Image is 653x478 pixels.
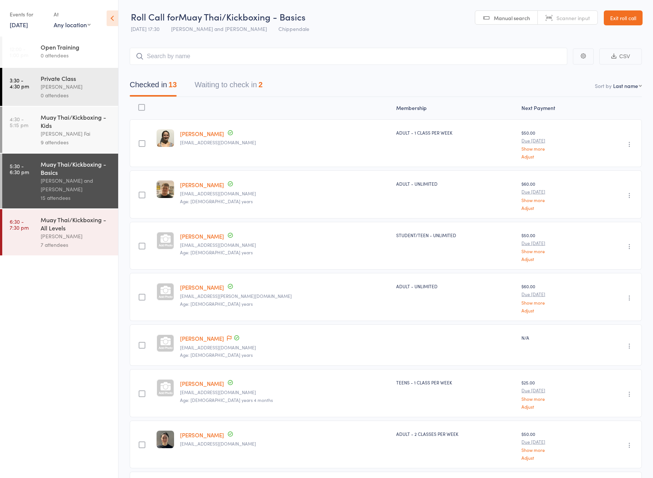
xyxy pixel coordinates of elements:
[41,91,112,100] div: 0 attendees
[180,130,224,138] a: [PERSON_NAME]
[604,10,643,25] a: Exit roll call
[10,8,46,21] div: Events for
[2,68,118,106] a: 3:30 -4:30 pmPrivate Class[PERSON_NAME]0 attendees
[180,334,224,342] a: [PERSON_NAME]
[130,77,177,97] button: Checked in13
[258,81,262,89] div: 2
[180,293,390,299] small: will.coulson@hotmail.co.uk
[521,240,589,246] small: Due [DATE]
[41,216,112,232] div: Muay Thai/Kickboxing - All Levels
[521,249,589,254] a: Show more
[180,390,390,395] small: celine.kurniadjaja.28@gmail.com
[41,232,112,240] div: [PERSON_NAME]
[393,100,518,116] div: Membership
[180,181,224,189] a: [PERSON_NAME]
[41,176,112,194] div: [PERSON_NAME] and [PERSON_NAME]
[54,21,91,29] div: Any location
[521,257,589,261] a: Adjust
[521,439,589,444] small: Due [DATE]
[41,74,112,82] div: Private Class
[521,388,589,393] small: Due [DATE]
[396,379,515,386] div: TEENS - 1 CLASS PER WEEK
[521,447,589,452] a: Show more
[494,14,530,22] span: Manual search
[41,194,112,202] div: 15 attendees
[168,81,177,89] div: 13
[2,37,118,67] a: 12:00 -1:00 pmOpen Training0 attendees
[41,113,112,129] div: Muay Thai/Kickboxing - Kids
[521,154,589,159] a: Adjust
[521,308,589,313] a: Adjust
[521,300,589,305] a: Show more
[10,21,28,29] a: [DATE]
[180,249,253,255] span: Age: [DEMOGRAPHIC_DATA] years
[157,180,174,198] img: image1754900063.png
[521,404,589,409] a: Adjust
[10,163,29,175] time: 5:30 - 6:30 pm
[521,205,589,210] a: Adjust
[179,10,306,23] span: Muay Thai/Kickboxing - Basics
[180,283,224,291] a: [PERSON_NAME]
[180,232,224,240] a: [PERSON_NAME]
[521,198,589,202] a: Show more
[278,25,309,32] span: Chippendale
[41,240,112,249] div: 7 attendees
[41,160,112,176] div: Muay Thai/Kickboxing - Basics
[131,25,160,32] span: [DATE] 17:30
[10,46,28,58] time: 12:00 - 1:00 pm
[2,107,118,153] a: 4:30 -5:15 pmMuay Thai/Kickboxing - Kids[PERSON_NAME] Fai9 attendees
[180,140,390,145] small: susiagupala112@hotmail.com
[131,10,179,23] span: Roll Call for
[180,191,390,196] small: harrisonbastian@live.fr
[41,43,112,51] div: Open Training
[521,283,589,312] div: $60.00
[595,82,612,89] label: Sort by
[518,100,592,116] div: Next Payment
[396,431,515,437] div: ADULT - 2 CLASSES PER WEEK
[180,198,253,204] span: Age: [DEMOGRAPHIC_DATA] years
[521,431,589,460] div: $50.00
[171,25,267,32] span: [PERSON_NAME] and [PERSON_NAME]
[396,180,515,187] div: ADULT - UNLIMITED
[396,283,515,289] div: ADULT - UNLIMITED
[396,129,515,136] div: ADULT - 1 CLASS PER WEEK
[521,146,589,151] a: Show more
[180,352,253,358] span: Age: [DEMOGRAPHIC_DATA] years
[396,232,515,238] div: STUDENT/TEEN - UNLIMITED
[180,397,273,403] span: Age: [DEMOGRAPHIC_DATA] years 4 months
[521,379,589,409] div: $25.00
[180,431,224,439] a: [PERSON_NAME]
[521,138,589,143] small: Due [DATE]
[180,380,224,387] a: [PERSON_NAME]
[54,8,91,21] div: At
[10,77,29,89] time: 3:30 - 4:30 pm
[41,129,112,138] div: [PERSON_NAME] Fai
[521,129,589,159] div: $50.00
[556,14,590,22] span: Scanner input
[521,189,589,194] small: Due [DATE]
[41,82,112,91] div: [PERSON_NAME]
[180,242,390,248] small: ishaanbhatia123@gmail.com
[180,301,253,307] span: Age: [DEMOGRAPHIC_DATA] years
[41,138,112,147] div: 9 attendees
[41,51,112,60] div: 0 attendees
[521,396,589,401] a: Show more
[521,292,589,297] small: Due [DATE]
[180,441,390,446] small: chloelam2000@gmail.com
[2,209,118,255] a: 6:30 -7:30 pmMuay Thai/Kickboxing - All Levels[PERSON_NAME]7 attendees
[521,334,589,341] div: N/A
[521,180,589,210] div: $60.00
[130,48,567,65] input: Search by name
[157,129,174,147] img: image1745367529.png
[599,48,642,65] button: CSV
[195,77,262,97] button: Waiting to check in2
[521,232,589,261] div: $50.00
[157,431,174,448] img: image1746520684.png
[10,218,29,230] time: 6:30 - 7:30 pm
[180,345,390,350] small: Evagiou0@gmail.com
[10,116,28,128] time: 4:30 - 5:15 pm
[521,455,589,460] a: Adjust
[2,154,118,208] a: 5:30 -6:30 pmMuay Thai/Kickboxing - Basics[PERSON_NAME] and [PERSON_NAME]15 attendees
[613,82,638,89] div: Last name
